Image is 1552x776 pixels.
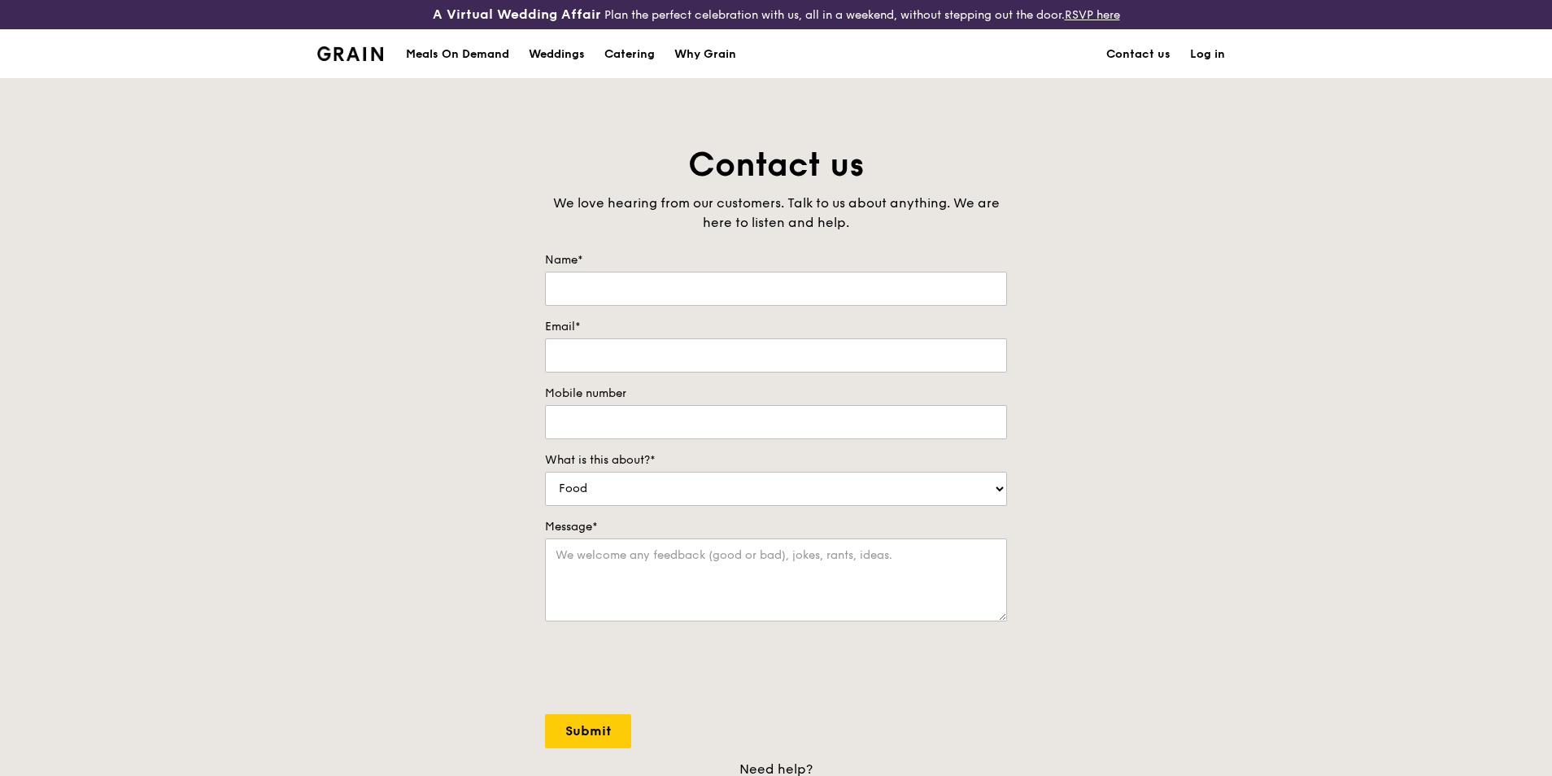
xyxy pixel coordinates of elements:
h1: Contact us [545,143,1007,187]
a: GrainGrain [317,28,383,77]
div: Catering [604,30,655,79]
a: Why Grain [665,30,746,79]
h3: A Virtual Wedding Affair [433,7,601,23]
a: Contact us [1096,30,1180,79]
img: Grain [317,46,383,61]
label: Email* [545,319,1007,335]
label: What is this about?* [545,452,1007,469]
div: We love hearing from our customers. Talk to us about anything. We are here to listen and help. [545,194,1007,233]
a: Log in [1180,30,1235,79]
div: Plan the perfect celebration with us, all in a weekend, without stepping out the door. [307,7,1245,23]
label: Message* [545,519,1007,535]
a: Weddings [519,30,595,79]
div: Weddings [529,30,585,79]
iframe: reCAPTCHA [545,638,792,701]
div: Why Grain [674,30,736,79]
a: Catering [595,30,665,79]
div: Meals On Demand [406,30,509,79]
label: Name* [545,252,1007,268]
label: Mobile number [545,386,1007,402]
input: Submit [545,714,631,748]
a: RSVP here [1065,8,1120,22]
